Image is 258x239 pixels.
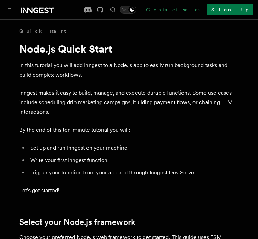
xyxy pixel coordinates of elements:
button: Toggle navigation [5,6,14,14]
li: Trigger your function from your app and through Inngest Dev Server. [28,168,239,177]
li: Set up and run Inngest on your machine. [28,143,239,153]
li: Write your first Inngest function. [28,155,239,165]
a: Sign Up [207,4,253,15]
p: In this tutorial you will add Inngest to a Node.js app to easily run background tasks and build c... [19,61,239,80]
p: By the end of this ten-minute tutorial you will: [19,125,239,135]
a: Contact sales [142,4,204,15]
a: Select your Node.js framework [19,217,136,227]
p: Let's get started! [19,186,239,195]
button: Find something... [109,6,117,14]
a: Quick start [19,28,66,34]
p: Inngest makes it easy to build, manage, and execute durable functions. Some use cases include sch... [19,88,239,117]
h1: Node.js Quick Start [19,43,239,55]
button: Toggle dark mode [120,6,136,14]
